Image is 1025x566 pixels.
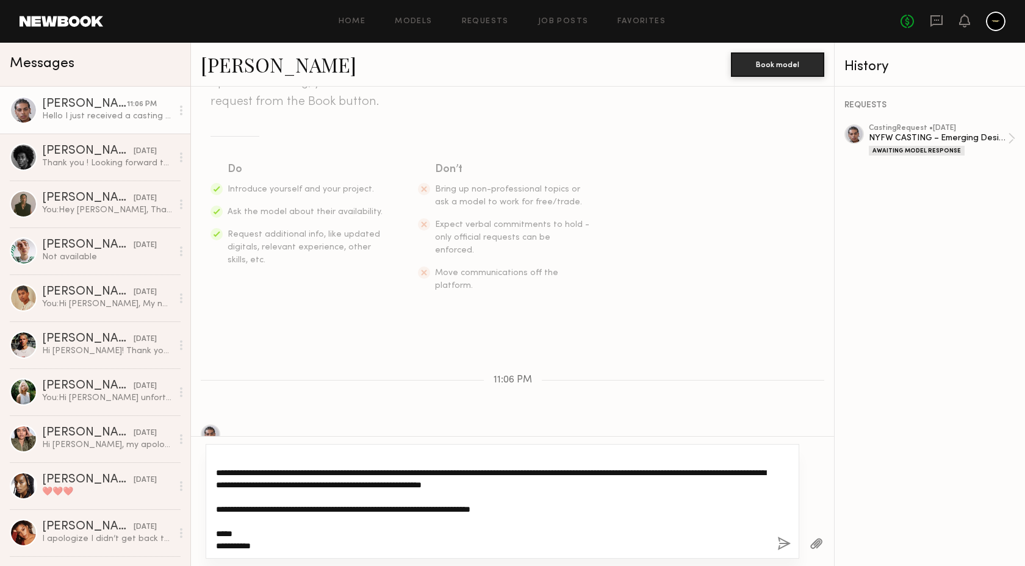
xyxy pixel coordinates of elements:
[228,161,384,178] div: Do
[844,101,1015,110] div: REQUESTS
[42,521,134,533] div: [PERSON_NAME]
[201,51,356,77] a: [PERSON_NAME]
[228,208,383,216] span: Ask the model about their availability.
[435,269,558,290] span: Move communications off the platform.
[134,428,157,439] div: [DATE]
[42,286,134,298] div: [PERSON_NAME]
[42,98,127,110] div: [PERSON_NAME]
[42,251,172,263] div: Not available
[42,439,172,451] div: Hi [PERSON_NAME], my apologies for missing you message. I have been out of the country.
[869,146,965,156] div: Awaiting Model Response
[134,381,157,392] div: [DATE]
[134,334,157,345] div: [DATE]
[731,59,824,69] a: Book model
[42,145,134,157] div: [PERSON_NAME]
[42,474,134,486] div: [PERSON_NAME]
[42,204,172,216] div: You: Hey [PERSON_NAME], Thanks again for taking the time to chat with me about this project. Whil...
[228,185,374,193] span: Introduce yourself and your project.
[42,392,172,404] div: You: Hi [PERSON_NAME] unfortunately we don’t have the budget for that. No worries, I’ll reach out...
[462,18,509,26] a: Requests
[869,124,1008,132] div: casting Request • [DATE]
[435,185,582,206] span: Bring up non-professional topics or ask a model to work for free/trade.
[134,193,157,204] div: [DATE]
[134,240,157,251] div: [DATE]
[134,287,157,298] div: [DATE]
[134,475,157,486] div: [DATE]
[42,533,172,545] div: I apologize I didn’t get back to you in time
[42,333,134,345] div: [PERSON_NAME]
[127,99,157,110] div: 11:06 PM
[617,18,666,26] a: Favorites
[134,146,157,157] div: [DATE]
[435,161,591,178] div: Don’t
[731,52,824,77] button: Book model
[494,375,532,385] span: 11:06 PM
[869,132,1008,144] div: NYFW CASTING – Emerging Designer Runway Show
[42,239,134,251] div: [PERSON_NAME]
[538,18,589,26] a: Job Posts
[42,380,134,392] div: [PERSON_NAME]
[395,18,432,26] a: Models
[42,427,134,439] div: [PERSON_NAME]
[869,124,1015,156] a: castingRequest •[DATE]NYFW CASTING – Emerging Designer Runway ShowAwaiting Model Response
[435,221,589,254] span: Expect verbal commitments to hold - only official requests can be enforced.
[339,18,366,26] a: Home
[228,231,380,264] span: Request additional info, like updated digitals, relevant experience, other skills, etc.
[42,345,172,357] div: Hi [PERSON_NAME]! Thank you for reaching out. I can do [DATE], yes. My email is [PERSON_NAME][EMA...
[134,521,157,533] div: [DATE]
[42,157,172,169] div: Thank you ! Looking forward to when we cross paths 🤝🏿
[42,486,172,498] div: ❤️❤️❤️
[10,57,74,71] span: Messages
[42,192,134,204] div: [PERSON_NAME]
[42,298,172,310] div: You: Hi [PERSON_NAME], My name is [PERSON_NAME], and I’m a casting producer working with boutique...
[844,60,1015,74] div: History
[42,110,172,122] div: Hello I just received a casting request from you guys. I’m based in [GEOGRAPHIC_DATA] and the req...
